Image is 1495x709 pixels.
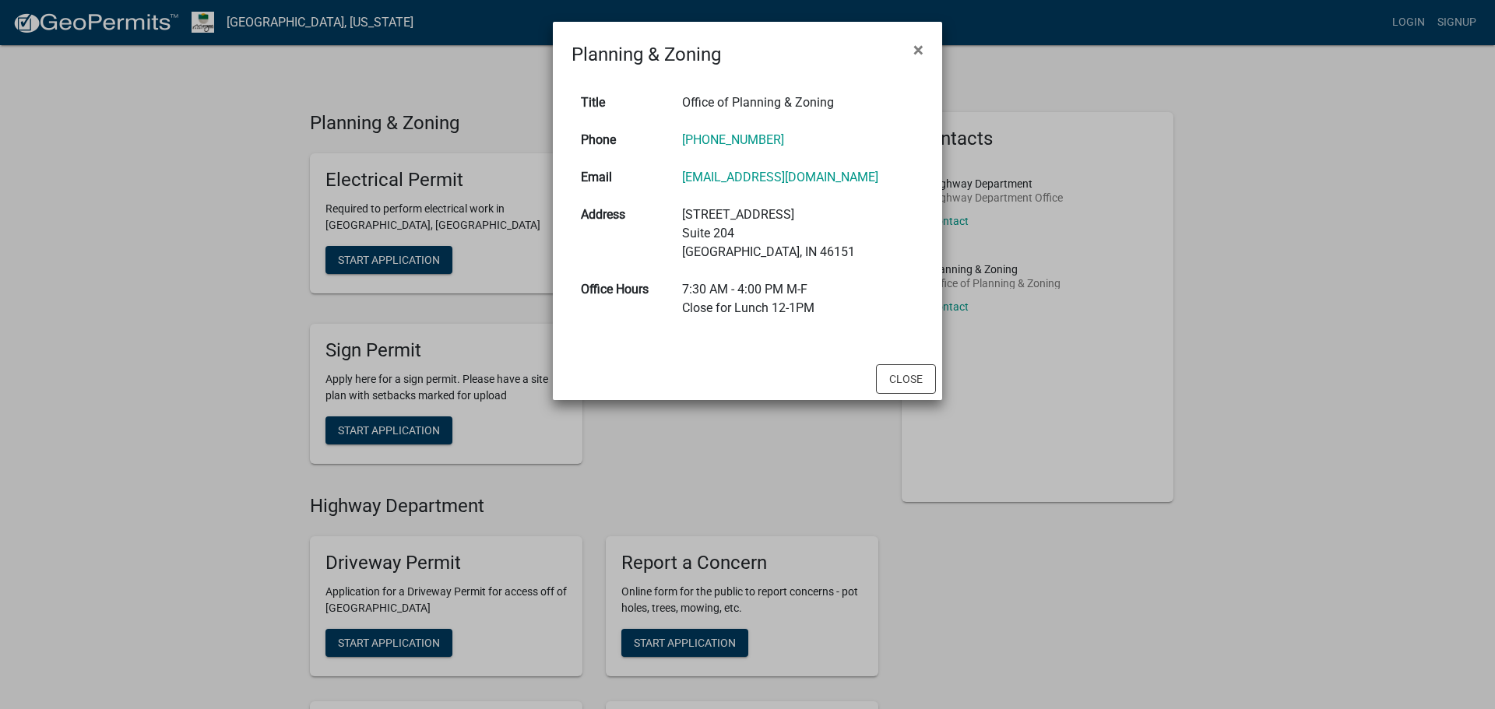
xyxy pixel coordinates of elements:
[572,40,721,68] h4: Planning & Zoning
[673,84,923,121] td: Office of Planning & Zoning
[876,364,936,394] button: Close
[572,159,673,196] th: Email
[901,28,936,72] button: Close
[913,39,923,61] span: ×
[682,170,878,184] a: [EMAIL_ADDRESS][DOMAIN_NAME]
[572,84,673,121] th: Title
[682,280,914,318] div: 7:30 AM - 4:00 PM M-F Close for Lunch 12-1PM
[572,121,673,159] th: Phone
[572,271,673,327] th: Office Hours
[673,196,923,271] td: [STREET_ADDRESS] Suite 204 [GEOGRAPHIC_DATA], IN 46151
[572,196,673,271] th: Address
[682,132,784,147] a: [PHONE_NUMBER]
